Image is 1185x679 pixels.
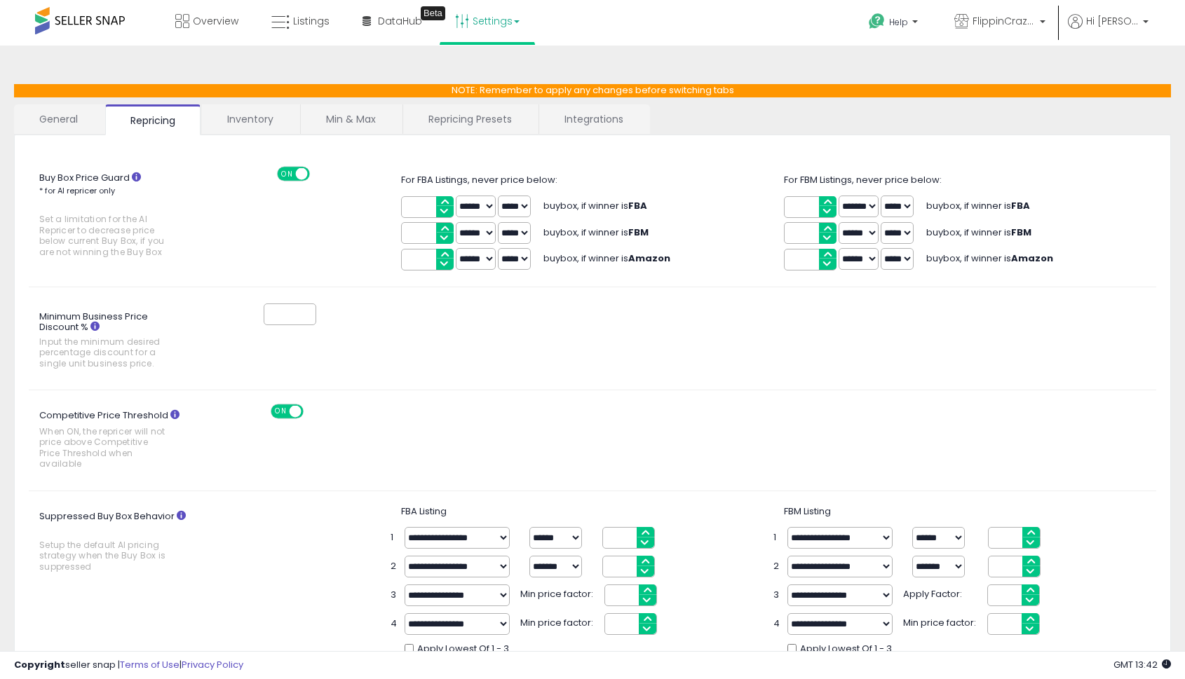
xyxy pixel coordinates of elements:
[105,104,201,135] a: Repricing
[120,658,180,671] a: Terms of Use
[39,185,115,196] small: * for AI repricer only
[278,167,296,179] span: ON
[543,252,670,265] span: buybox, if winner is
[391,560,398,573] span: 2
[858,2,932,46] a: Help
[543,226,649,239] span: buybox, if winner is
[202,104,299,134] a: Inventory
[889,16,908,28] span: Help
[1113,658,1171,671] span: 2025-09-11 13:42 GMT
[14,104,104,134] a: General
[14,84,1171,97] p: NOTE: Remember to apply any changes before switching tabs
[784,505,831,518] span: FBM Listing
[391,617,398,631] span: 4
[39,336,166,369] span: Input the minimum desired percentage discount for a single unit business price.
[293,14,330,28] span: Listings
[29,404,199,476] label: Competitive Price Threshold
[773,560,780,573] span: 2
[1086,14,1139,28] span: Hi [PERSON_NAME]
[308,167,330,179] span: OFF
[301,406,323,418] span: OFF
[543,199,647,212] span: buybox, if winner is
[868,13,886,30] i: Get Help
[926,252,1053,265] span: buybox, if winner is
[403,104,537,134] a: Repricing Presets
[628,252,670,265] b: Amazon
[520,613,597,630] span: Min price factor:
[1011,199,1030,212] b: FBA
[773,589,780,602] span: 3
[1011,226,1031,239] b: FBM
[14,659,243,672] div: seller snap | |
[29,167,199,265] label: Buy Box Price Guard
[401,173,557,186] span: For FBA Listings, never price below:
[401,505,447,518] span: FBA Listing
[903,584,980,601] span: Apply Factor:
[39,540,166,572] span: Setup the default AI pricing strategy when the Buy Box is suppressed
[773,617,780,631] span: 4
[773,531,780,544] span: 1
[800,643,892,656] span: Apply Lowest Of 1 - 3
[926,199,1030,212] span: buybox, if winner is
[391,589,398,602] span: 3
[193,14,238,28] span: Overview
[1011,252,1053,265] b: Amazon
[301,104,401,134] a: Min & Max
[378,14,422,28] span: DataHub
[391,531,398,544] span: 1
[1068,14,1149,46] a: Hi [PERSON_NAME]
[421,6,445,20] div: Tooltip anchor
[628,199,647,212] b: FBA
[417,643,509,656] span: Apply Lowest Of 1 - 3
[14,658,65,671] strong: Copyright
[784,173,942,186] span: For FBM Listings, never price below:
[539,104,649,134] a: Integrations
[903,613,980,630] span: Min price factor:
[29,306,199,376] label: Minimum Business Price Discount %
[628,226,649,239] b: FBM
[39,426,166,469] span: When ON, the repricer will not price above Competitive Price Threshold when available
[39,214,166,257] span: Set a limitation for the AI Repricer to decrease price below current Buy Box, if you are not winn...
[182,658,243,671] a: Privacy Policy
[272,406,290,418] span: ON
[973,14,1036,28] span: FlippinCrazyDad
[29,505,199,579] label: Suppressed Buy Box Behavior
[520,584,597,601] span: Min price factor:
[926,226,1031,239] span: buybox, if winner is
